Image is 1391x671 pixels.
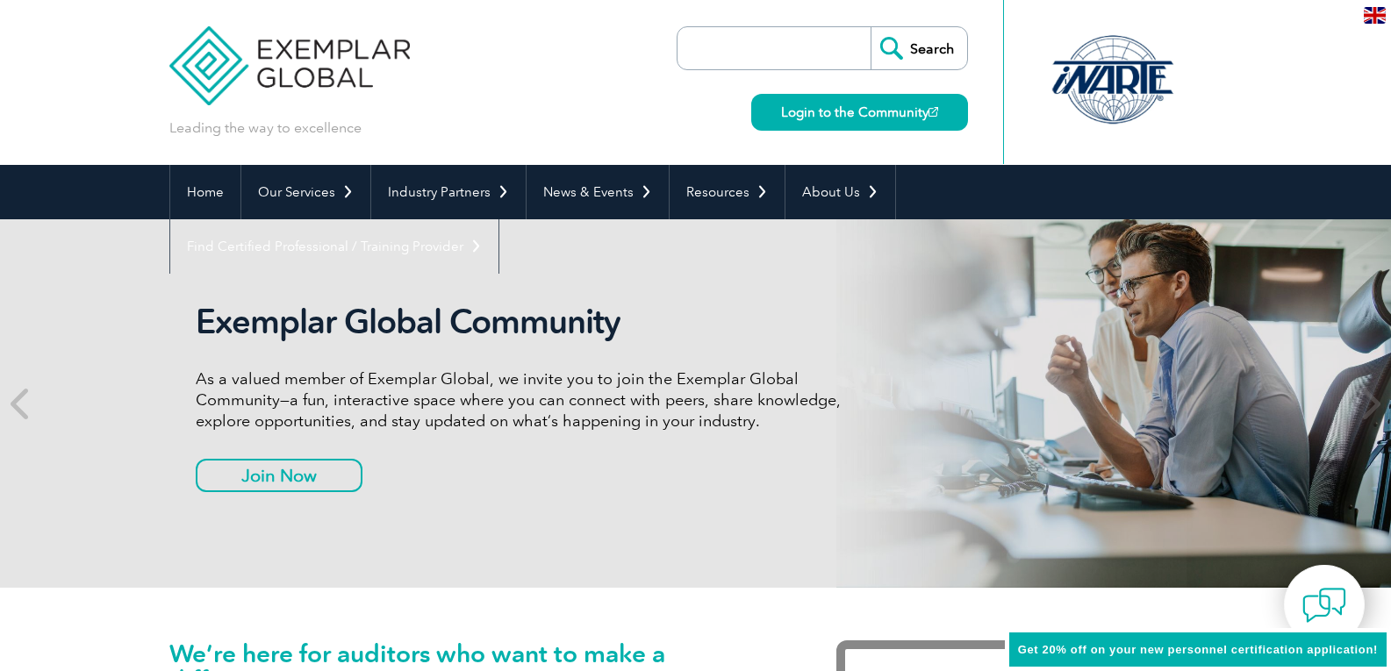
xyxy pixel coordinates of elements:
a: Industry Partners [371,165,526,219]
p: As a valued member of Exemplar Global, we invite you to join the Exemplar Global Community—a fun,... [196,368,854,432]
a: Our Services [241,165,370,219]
p: Leading the way to excellence [169,118,362,138]
a: Login to the Community [751,94,968,131]
span: Get 20% off on your new personnel certification application! [1018,643,1378,656]
a: About Us [785,165,895,219]
a: Join Now [196,459,362,492]
img: contact-chat.png [1302,583,1346,627]
a: Resources [670,165,785,219]
img: open_square.png [929,107,938,117]
a: News & Events [527,165,669,219]
img: en [1364,7,1386,24]
a: Home [170,165,240,219]
a: Find Certified Professional / Training Provider [170,219,498,274]
h2: Exemplar Global Community [196,302,854,342]
input: Search [871,27,967,69]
